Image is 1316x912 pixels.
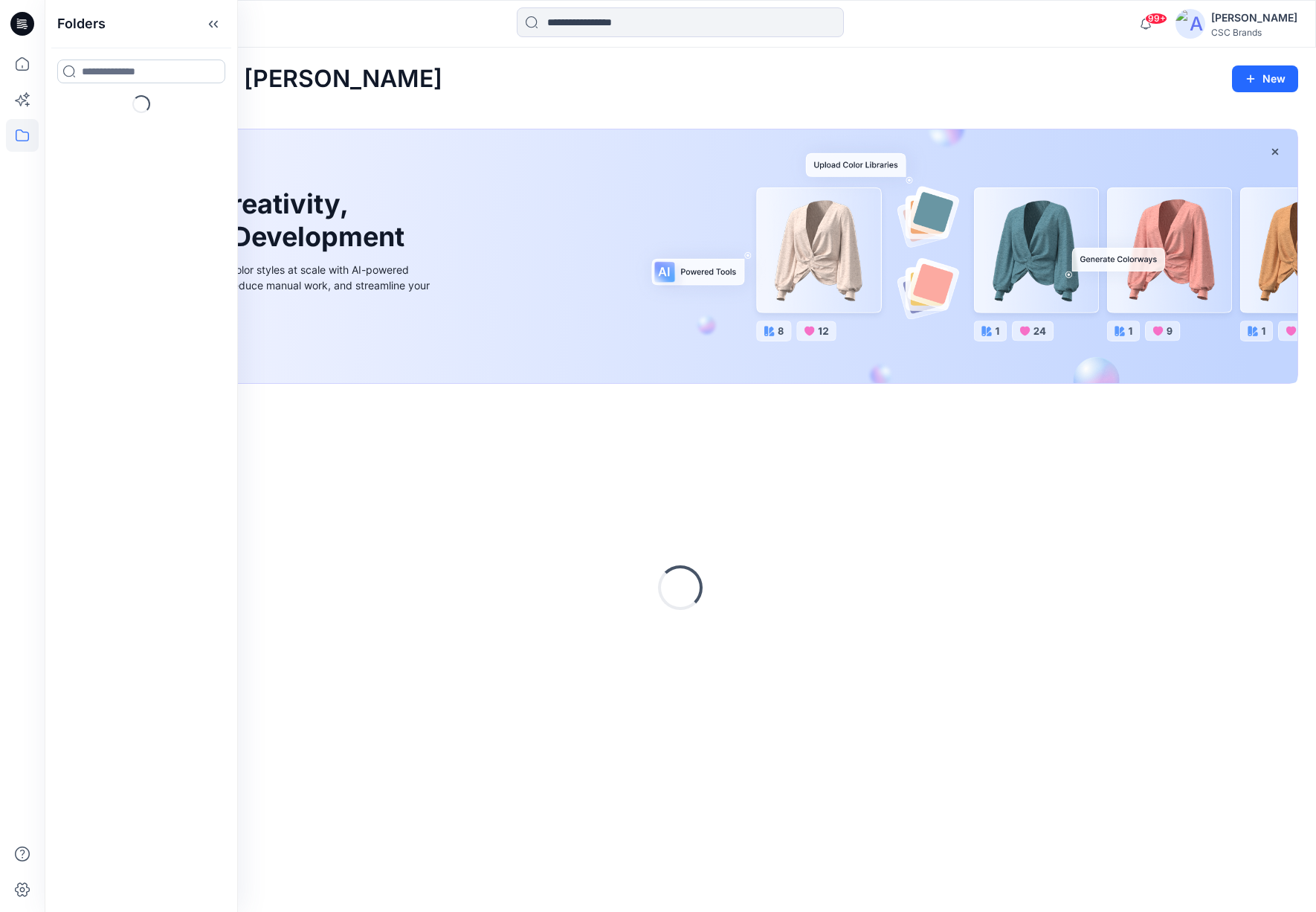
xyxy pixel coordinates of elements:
a: Discover more [99,327,433,356]
span: 99+ [1145,13,1167,25]
img: avatar [1175,9,1205,39]
h1: Unleash Creativity, Speed Up Development [99,188,411,252]
div: [PERSON_NAME] [1211,9,1297,27]
h2: Welcome back, [PERSON_NAME] [62,65,442,93]
div: CSC Brands [1211,27,1297,38]
button: New [1232,65,1298,92]
div: Explore ideas faster and recolor styles at scale with AI-powered tools that boost creativity, red... [99,262,433,309]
